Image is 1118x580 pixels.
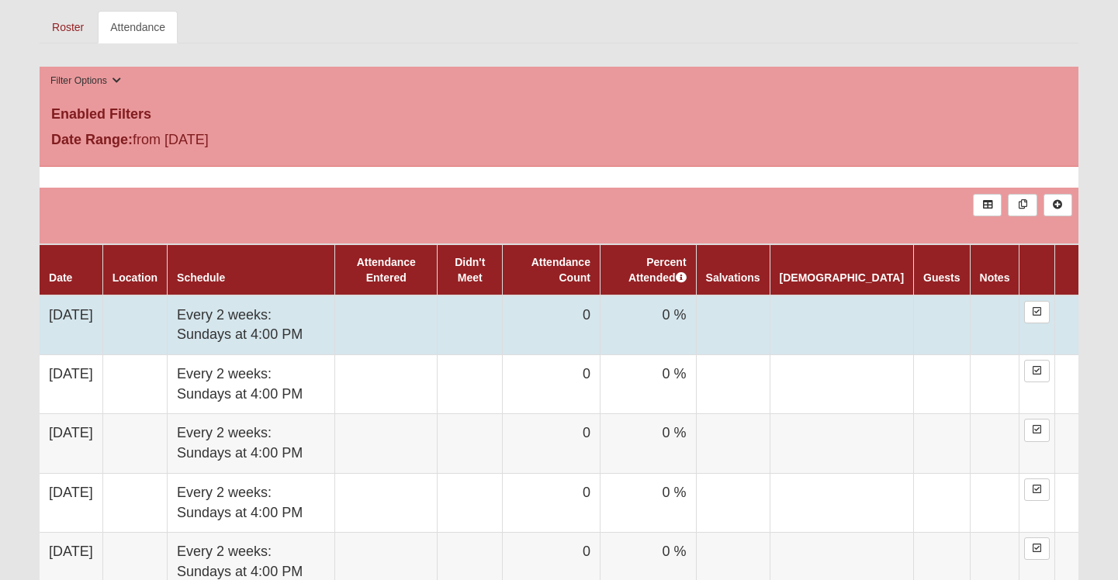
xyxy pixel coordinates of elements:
[168,414,335,473] td: Every 2 weeks: Sundays at 4:00 PM
[168,295,335,355] td: Every 2 weeks: Sundays at 4:00 PM
[600,295,696,355] td: 0 %
[168,355,335,414] td: Every 2 weeks: Sundays at 4:00 PM
[40,295,102,355] td: [DATE]
[51,106,1067,123] h4: Enabled Filters
[600,473,696,532] td: 0 %
[503,473,601,532] td: 0
[503,295,601,355] td: 0
[696,244,770,295] th: Salvations
[40,414,102,473] td: [DATE]
[914,244,970,295] th: Guests
[1044,194,1072,216] a: Alt+N
[1008,194,1037,216] a: Merge Records into Merge Template
[973,194,1002,216] a: Export to Excel
[40,11,96,43] a: Roster
[503,355,601,414] td: 0
[40,129,386,154] div: from [DATE]
[1024,360,1050,382] a: Enter Attendance
[600,414,696,473] td: 0 %
[168,473,335,532] td: Every 2 weeks: Sundays at 4:00 PM
[980,271,1010,284] a: Notes
[455,256,485,284] a: Didn't Meet
[1024,301,1050,323] a: Enter Attendance
[357,256,416,284] a: Attendance Entered
[600,355,696,414] td: 0 %
[46,73,126,89] button: Filter Options
[770,244,913,295] th: [DEMOGRAPHIC_DATA]
[531,256,590,284] a: Attendance Count
[40,473,102,532] td: [DATE]
[503,414,601,473] td: 0
[49,271,72,284] a: Date
[98,11,178,43] a: Attendance
[40,355,102,414] td: [DATE]
[1024,478,1050,501] a: Enter Attendance
[1024,419,1050,441] a: Enter Attendance
[1024,537,1050,560] a: Enter Attendance
[628,256,687,284] a: Percent Attended
[112,271,157,284] a: Location
[51,129,133,150] label: Date Range:
[177,271,225,284] a: Schedule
